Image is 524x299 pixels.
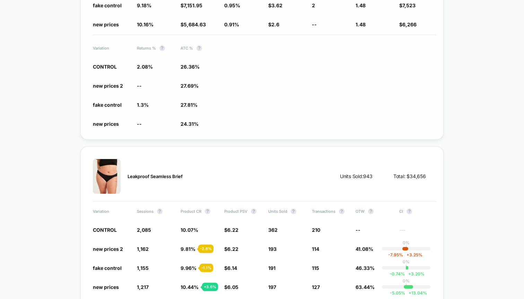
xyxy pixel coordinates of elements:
span: -- [137,83,142,89]
span: ATC % [181,45,217,51]
div: - 1.1 % [200,264,213,272]
span: -- [137,121,142,127]
p: 0% [403,278,410,283]
span: CONTROL [93,227,117,233]
div: + 3.6 % [202,283,218,291]
span: $5,684.63 [181,21,206,27]
span: --- [399,228,436,233]
span: 1.48 [356,2,366,8]
span: -5.05 % [390,290,405,296]
span: + [409,290,411,296]
p: | [405,264,407,270]
span: 27.81% [181,102,198,108]
span: 1,162 [137,246,149,252]
span: 1.3% [137,102,149,108]
span: fake control [93,102,122,108]
span: Units Sold [268,209,305,214]
span: 9.96% [181,265,196,271]
span: 13.04 % [405,290,427,296]
span: 114 [312,246,319,252]
span: 127 [312,284,320,290]
button: ? [205,209,210,214]
span: -- [312,21,317,27]
span: $6.14 [224,265,237,271]
span: 2 [312,2,315,8]
span: Product CR [181,209,217,214]
span: 27.69% [181,83,199,89]
span: $2.6 [268,21,279,27]
span: Sessions [137,209,174,214]
div: - 2.6 % [198,245,213,253]
span: new prices 2 [93,246,123,252]
span: -- [356,227,360,233]
span: 210 [312,227,320,233]
span: CI [399,209,436,214]
span: 1,217 [137,284,149,290]
button: ? [339,209,344,214]
p: 0% [403,240,410,245]
span: Leakproof Seamless Brief [128,174,183,179]
span: Total: $ 34,656 [393,173,426,180]
p: 0% [403,259,410,264]
span: $3.62 [268,2,282,8]
span: 3.25 % [403,252,422,257]
span: 10.16% [137,21,154,27]
img: Leakproof Seamless Brief [93,159,121,194]
span: new prices [93,21,119,27]
span: Transactions [312,209,349,214]
span: 2.08% [137,64,153,70]
span: 191 [268,265,276,271]
span: 9.81% [181,246,195,252]
span: Units Sold: 943 [340,173,373,180]
span: 26.36% [181,64,200,70]
span: 0.95% [224,2,240,8]
span: Returns % [137,45,174,51]
span: new prices [93,121,119,127]
span: OTW [356,209,392,214]
span: + [407,252,409,257]
span: 362 [268,227,278,233]
span: 197 [268,284,276,290]
span: $6.22 [224,227,238,233]
span: Variation [93,45,130,51]
span: 193 [268,246,277,252]
span: 63.44% [356,284,375,290]
span: 1.48 [356,21,366,27]
span: fake control [93,2,122,8]
span: -7.95 % [388,252,403,257]
button: ? [157,209,163,214]
span: fake control [93,265,122,271]
span: $7,151.95 [181,2,202,8]
span: 115 [312,265,319,271]
span: -0.74 % [390,271,405,276]
button: ? [196,45,202,51]
span: new prices 2 [93,83,123,89]
span: Product PSV [224,209,261,214]
span: 3.20 % [405,271,425,276]
span: 1,155 [137,265,149,271]
span: $6.05 [224,284,238,290]
span: $6,266 [399,21,417,27]
span: + [408,271,411,276]
button: ? [159,45,165,51]
span: 41.08% [356,246,373,252]
span: new prices [93,284,119,290]
span: Variation [93,209,130,214]
button: ? [291,209,296,214]
span: $7,523 [399,2,416,8]
span: 10.44% [181,284,199,290]
p: | [405,283,407,289]
span: 9.18% [137,2,151,8]
button: ? [368,209,374,214]
span: CONTROL [93,64,117,70]
span: 24.31% [181,121,199,127]
span: $6.22 [224,246,238,252]
button: ? [407,209,412,214]
span: 10.07% [181,227,198,233]
span: 46.33% [356,265,375,271]
p: | [405,245,407,250]
span: 2,085 [137,227,151,233]
button: ? [251,209,256,214]
span: 0.91% [224,21,239,27]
